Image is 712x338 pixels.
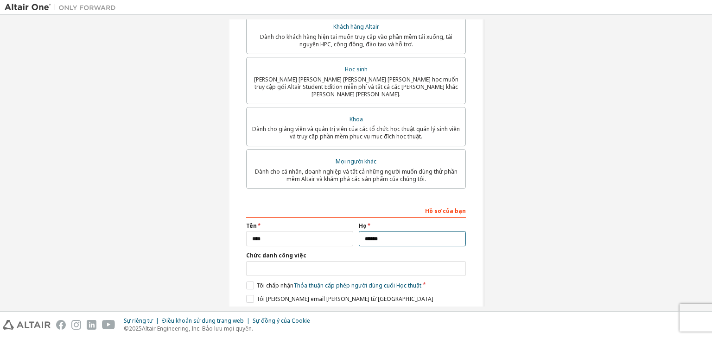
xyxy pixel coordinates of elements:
font: Dành cho giảng viên và quản trị viên của các tổ chức học thuật quản lý sinh viên và truy cập phần... [252,125,460,140]
font: Họ [359,222,367,230]
font: Khách hàng Altair [333,23,379,31]
font: Dành cho cá nhân, doanh nghiệp và tất cả những người muốn dùng thử phần mềm Altair và khám phá cá... [255,168,458,183]
font: Altair Engineering, Inc. Bảo lưu mọi quyền. [142,325,253,332]
img: youtube.svg [102,320,115,330]
font: Sự riêng tư [124,317,153,325]
font: Học sinh [345,65,368,73]
font: Tôi chấp nhận [256,282,293,289]
font: Thỏa thuận cấp phép người dùng cuối [293,282,395,289]
font: Hồ sơ của bạn [425,207,466,215]
font: Chức danh công việc [246,251,306,259]
font: [PERSON_NAME] [PERSON_NAME] [PERSON_NAME] [PERSON_NAME] học muốn truy cập gói Altair Student Edit... [254,75,458,98]
font: Dành cho khách hàng hiện tại muốn truy cập vào phần mềm tải xuống, tài nguyên HPC, cộng đồng, đào... [260,33,452,48]
font: Tên [246,222,257,230]
img: Altair One [5,3,121,12]
font: 2025 [129,325,142,332]
img: linkedin.svg [87,320,96,330]
font: Tôi [PERSON_NAME] email [PERSON_NAME] từ [GEOGRAPHIC_DATA] [256,295,433,303]
img: instagram.svg [71,320,81,330]
font: Sự đồng ý của Cookie [253,317,310,325]
font: Mọi người khác [336,157,376,165]
font: © [124,325,129,332]
font: Học thuật [396,282,421,289]
font: Điều khoản sử dụng trang web [162,317,244,325]
img: facebook.svg [56,320,66,330]
img: altair_logo.svg [3,320,51,330]
font: Khoa [350,115,363,123]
